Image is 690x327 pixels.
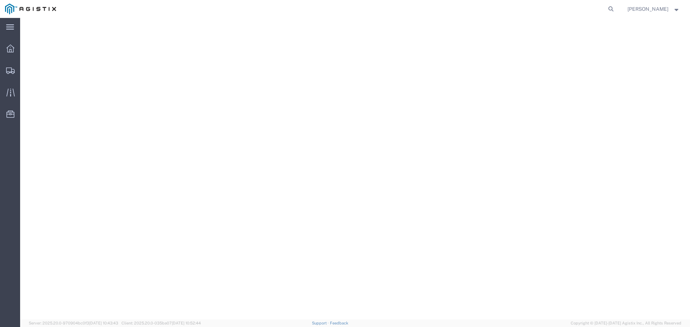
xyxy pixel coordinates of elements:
[627,5,680,13] button: [PERSON_NAME]
[29,321,118,325] span: Server: 2025.20.0-970904bc0f3
[89,321,118,325] span: [DATE] 10:43:43
[20,18,690,319] iframe: FS Legacy Container
[5,4,56,14] img: logo
[627,5,668,13] span: Douglas Harris
[172,321,201,325] span: [DATE] 10:52:44
[312,321,330,325] a: Support
[571,320,681,326] span: Copyright © [DATE]-[DATE] Agistix Inc., All Rights Reserved
[330,321,348,325] a: Feedback
[121,321,201,325] span: Client: 2025.20.0-035ba07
